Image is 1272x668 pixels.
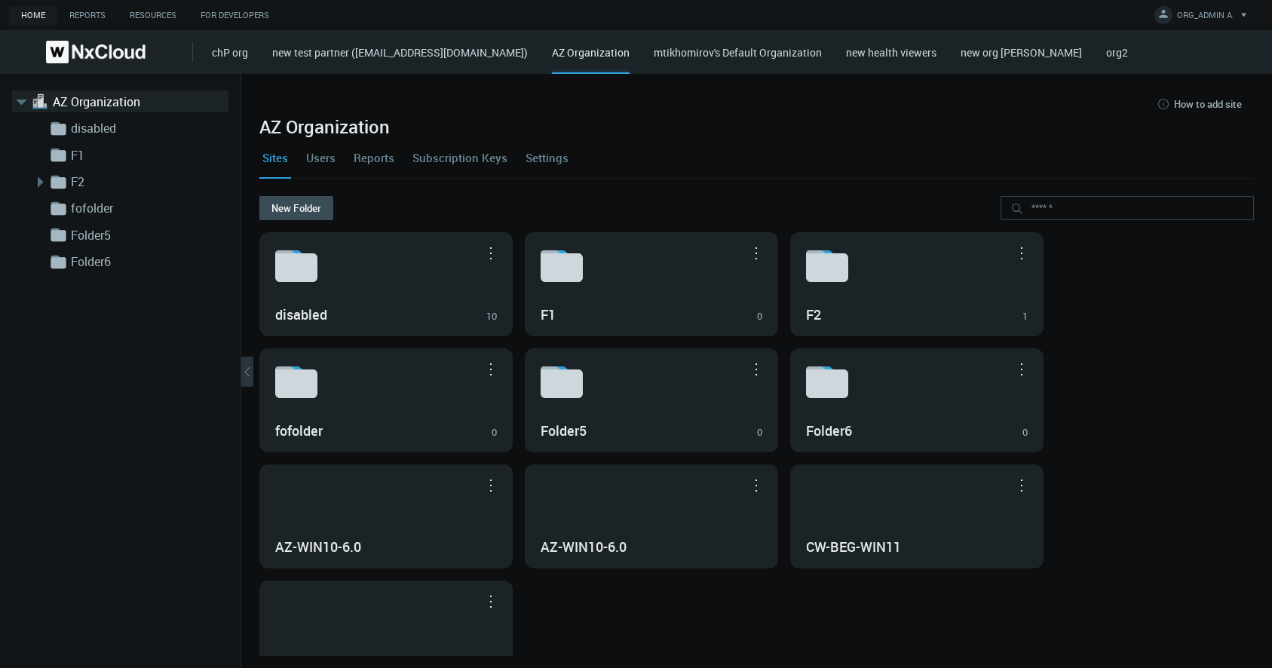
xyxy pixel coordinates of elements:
[9,6,57,25] a: Home
[275,538,361,556] nx-search-highlight: AZ-WIN10-6.0
[1106,45,1128,60] a: org2
[57,6,118,25] a: Reports
[53,93,204,111] a: AZ Organization
[806,538,901,556] nx-search-highlight: CW-BEG-WIN11
[806,421,852,440] nx-search-highlight: Folder6
[275,305,327,323] nx-search-highlight: disabled
[272,45,528,60] a: new test partner ([EMAIL_ADDRESS][DOMAIN_NAME])
[552,44,630,74] div: AZ Organization
[275,421,323,440] nx-search-highlight: fofolder
[71,253,222,271] a: Folder6
[212,45,248,60] a: chP org
[541,305,556,323] nx-search-highlight: F1
[303,137,339,178] a: Users
[118,6,189,25] a: Resources
[486,309,497,324] div: 10
[71,119,222,137] a: disabled
[541,421,587,440] nx-search-highlight: Folder5
[1022,425,1028,440] div: 0
[757,425,762,440] div: 0
[757,309,762,324] div: 0
[46,41,146,63] img: Nx Cloud logo
[1174,98,1242,110] span: How to add site
[541,538,627,556] nx-search-highlight: AZ-WIN10-6.0
[71,146,222,164] a: F1
[259,196,333,220] button: New Folder
[259,116,1254,137] h2: AZ Organization
[259,137,291,178] a: Sites
[409,137,510,178] a: Subscription Keys
[492,425,497,440] div: 0
[1177,9,1234,26] span: ORG_ADMIN A.
[189,6,281,25] a: For Developers
[523,137,572,178] a: Settings
[351,137,397,178] a: Reports
[71,226,222,244] a: Folder5
[846,45,936,60] a: new health viewers
[1144,92,1254,116] button: How to add site
[71,173,222,191] a: F2
[654,45,822,60] a: mtikhomirov's Default Organization
[806,305,821,323] nx-search-highlight: F2
[1022,309,1028,324] div: 1
[71,199,222,217] a: fofolder
[961,45,1082,60] a: new org [PERSON_NAME]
